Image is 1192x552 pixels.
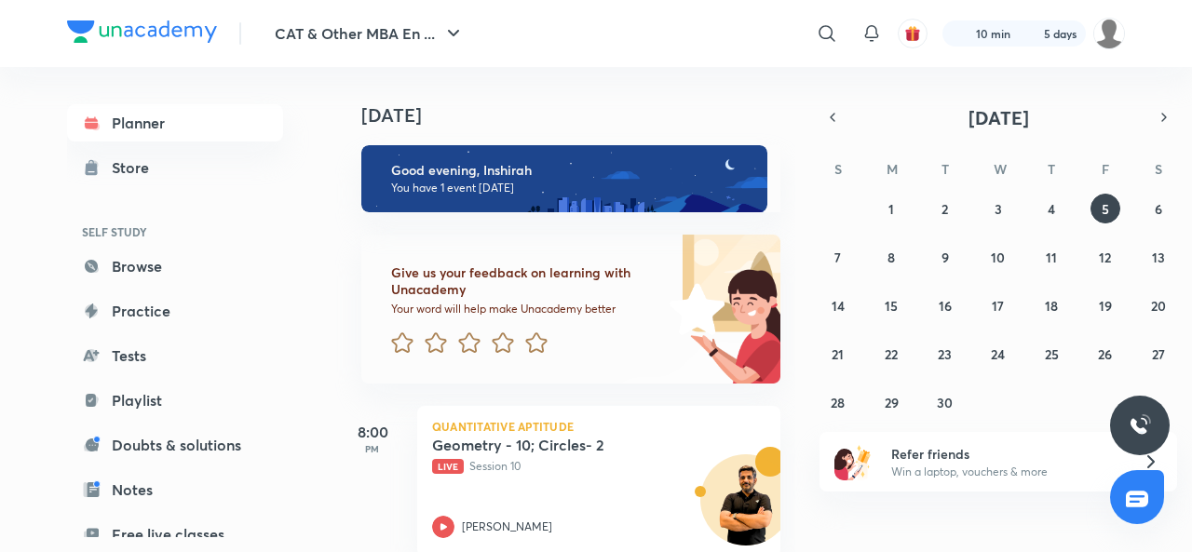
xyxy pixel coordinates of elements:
img: Inshirah [1093,18,1125,49]
abbr: September 12, 2025 [1099,249,1111,266]
abbr: September 5, 2025 [1102,200,1109,218]
abbr: September 25, 2025 [1045,345,1059,363]
abbr: September 30, 2025 [937,394,953,411]
img: evening [361,145,767,212]
abbr: September 23, 2025 [938,345,952,363]
h6: Refer friends [891,444,1120,464]
button: September 16, 2025 [930,290,960,320]
p: PM [335,443,410,454]
abbr: Tuesday [941,160,949,178]
button: September 26, 2025 [1090,339,1120,369]
img: streak [1022,24,1040,43]
button: September 10, 2025 [983,242,1013,272]
button: September 28, 2025 [823,387,853,417]
abbr: Friday [1102,160,1109,178]
button: September 8, 2025 [876,242,906,272]
abbr: September 15, 2025 [885,297,898,315]
button: September 14, 2025 [823,290,853,320]
h5: Geometry - 10; Circles- 2 [432,436,664,454]
button: September 21, 2025 [823,339,853,369]
a: Doubts & solutions [67,426,283,464]
abbr: September 22, 2025 [885,345,898,363]
a: Tests [67,337,283,374]
a: Planner [67,104,283,141]
a: Notes [67,471,283,508]
button: September 27, 2025 [1144,339,1173,369]
abbr: September 1, 2025 [888,200,894,218]
img: check rounded [954,24,972,43]
abbr: September 10, 2025 [991,249,1005,266]
abbr: September 16, 2025 [939,297,952,315]
button: September 15, 2025 [876,290,906,320]
button: CAT & Other MBA En ... [264,15,476,52]
abbr: Wednesday [994,160,1007,178]
span: [DATE] [968,105,1029,130]
img: feedback_image [606,235,780,384]
abbr: September 9, 2025 [941,249,949,266]
p: [PERSON_NAME] [462,518,552,535]
img: Company Logo [67,20,217,43]
abbr: September 20, 2025 [1151,297,1166,315]
button: September 12, 2025 [1090,242,1120,272]
abbr: September 6, 2025 [1155,200,1162,218]
h6: Give us your feedback on learning with Unacademy [391,264,663,298]
h6: SELF STUDY [67,216,283,248]
img: avatar [904,25,921,42]
button: September 11, 2025 [1036,242,1066,272]
abbr: September 11, 2025 [1046,249,1057,266]
button: September 9, 2025 [930,242,960,272]
abbr: September 21, 2025 [832,345,844,363]
a: Store [67,149,283,186]
button: [DATE] [846,104,1151,130]
abbr: September 2, 2025 [941,200,948,218]
button: September 18, 2025 [1036,290,1066,320]
button: September 20, 2025 [1144,290,1173,320]
button: September 7, 2025 [823,242,853,272]
a: Company Logo [67,20,217,47]
abbr: September 8, 2025 [887,249,895,266]
a: Browse [67,248,283,285]
img: ttu [1129,414,1151,437]
p: Your word will help make Unacademy better [391,302,663,316]
button: September 6, 2025 [1144,194,1173,223]
button: avatar [898,19,928,48]
button: September 29, 2025 [876,387,906,417]
h6: Good evening, Inshirah [391,162,751,179]
abbr: September 4, 2025 [1048,200,1055,218]
button: September 22, 2025 [876,339,906,369]
button: September 5, 2025 [1090,194,1120,223]
abbr: September 7, 2025 [834,249,841,266]
h5: 8:00 [335,421,410,443]
p: You have 1 event [DATE] [391,181,751,195]
abbr: September 27, 2025 [1152,345,1165,363]
h4: [DATE] [361,104,799,127]
abbr: September 18, 2025 [1045,297,1058,315]
span: Live [432,459,464,474]
abbr: Sunday [834,160,842,178]
abbr: Monday [887,160,898,178]
button: September 1, 2025 [876,194,906,223]
abbr: September 17, 2025 [992,297,1004,315]
abbr: September 14, 2025 [832,297,845,315]
a: Practice [67,292,283,330]
button: September 3, 2025 [983,194,1013,223]
abbr: Thursday [1048,160,1055,178]
abbr: Saturday [1155,160,1162,178]
button: September 24, 2025 [983,339,1013,369]
button: September 23, 2025 [930,339,960,369]
p: Session 10 [432,458,725,475]
p: Win a laptop, vouchers & more [891,464,1120,480]
img: referral [834,443,872,480]
abbr: September 28, 2025 [831,394,845,411]
a: Playlist [67,382,283,419]
p: Quantitative Aptitude [432,421,765,432]
abbr: September 29, 2025 [885,394,899,411]
button: September 4, 2025 [1036,194,1066,223]
button: September 25, 2025 [1036,339,1066,369]
abbr: September 24, 2025 [991,345,1005,363]
button: September 19, 2025 [1090,290,1120,320]
button: September 13, 2025 [1144,242,1173,272]
abbr: September 3, 2025 [995,200,1002,218]
abbr: September 13, 2025 [1152,249,1165,266]
abbr: September 26, 2025 [1098,345,1112,363]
